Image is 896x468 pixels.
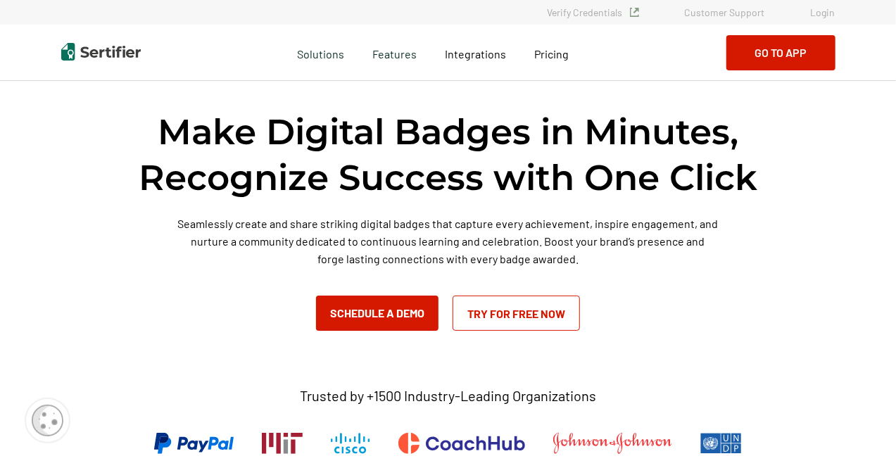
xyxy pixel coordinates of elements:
img: Johnson & Johnson [553,433,671,454]
img: Cisco [331,433,370,454]
span: Integrations [446,47,507,61]
a: Pricing [535,44,569,61]
p: Seamlessly create and share striking digital badges that capture every achievement, inspire engag... [177,215,719,267]
button: Go to App [726,35,835,70]
a: Verify Credentials [548,6,639,18]
img: Verified [630,8,639,17]
a: Integrations [446,44,507,61]
a: Try for Free Now [453,296,580,331]
img: CoachHub [398,433,525,454]
iframe: Chat Widget [826,400,896,468]
img: Sertifier | Digital Credentialing Platform [61,43,141,61]
span: Features [373,44,417,61]
span: Solutions [298,44,345,61]
p: Trusted by +1500 Industry-Leading Organizations [300,387,596,405]
span: Pricing [535,47,569,61]
h1: Make Digital Badges in Minutes, Recognize Success with One Click [61,109,835,201]
a: Login [811,6,835,18]
img: UNDP [700,433,742,454]
img: Massachusetts Institute of Technology [262,433,303,454]
img: PayPal [154,433,234,454]
a: Customer Support [685,6,765,18]
button: Schedule a Demo [316,296,438,331]
img: Cookie Popup Icon [32,405,63,436]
